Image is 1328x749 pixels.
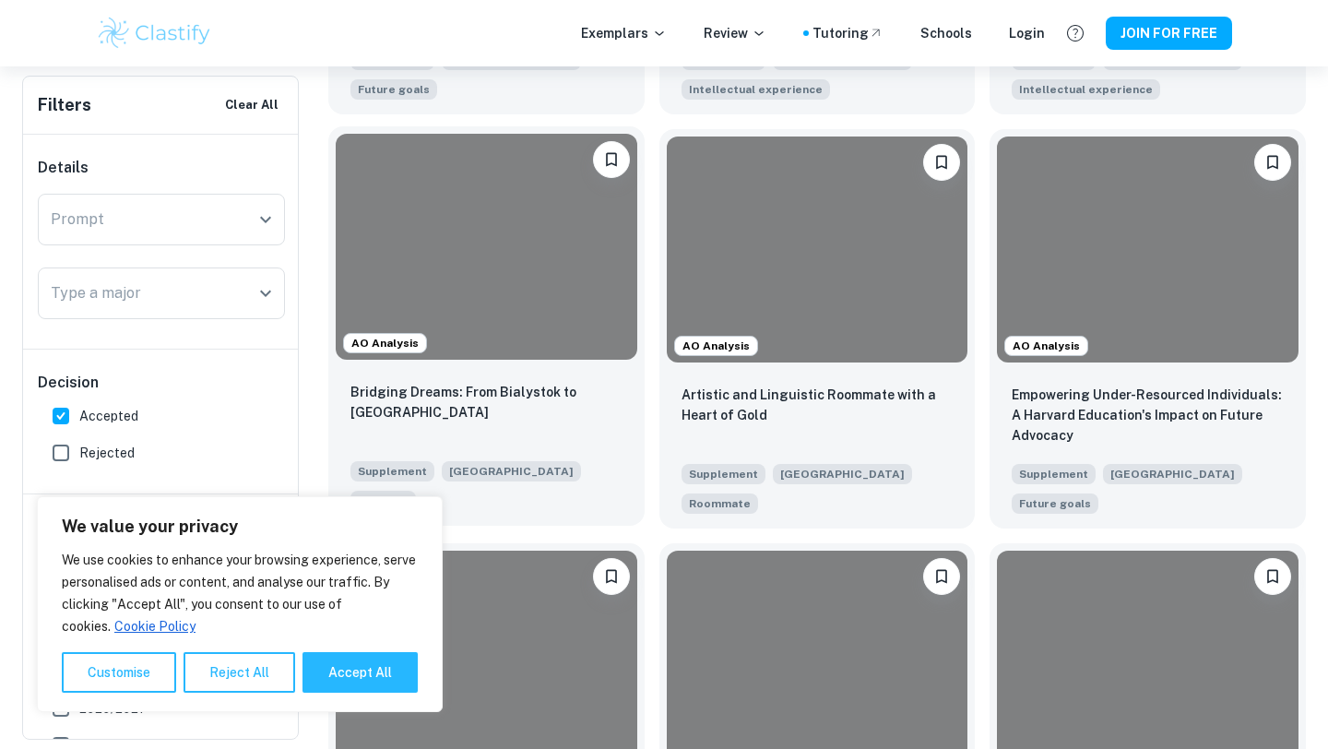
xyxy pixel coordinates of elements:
a: Cookie Policy [113,618,196,635]
p: Artistic and Linguistic Roommate with a Heart of Gold [682,385,954,425]
button: Clear All [220,91,283,119]
div: We value your privacy [37,496,443,712]
span: Supplement [682,464,765,484]
span: Supplement [1012,464,1096,484]
p: Empowering Under-Resourced Individuals: A Harvard Education's Impact on Future Advocacy [1012,385,1284,446]
h6: Decision [38,372,285,394]
span: [GEOGRAPHIC_DATA] [1103,464,1242,484]
h6: Details [38,157,285,179]
p: Bridging Dreams: From Bialystok to Harvard [350,382,622,422]
p: Exemplars [581,23,667,43]
span: Supplement [350,461,434,481]
button: Please log in to bookmark exemplars [1254,558,1291,595]
button: Please log in to bookmark exemplars [923,144,960,181]
button: Please log in to bookmark exemplars [593,141,630,178]
button: Open [253,207,279,232]
a: Login [1009,23,1045,43]
span: Briefly describe an intellectual experience that was important to you. [1012,77,1160,100]
span: [GEOGRAPHIC_DATA] [442,461,581,481]
p: We use cookies to enhance your browsing experience, serve personalised ads or content, and analys... [62,549,418,637]
span: Intellectual experience [689,81,823,98]
button: Open [253,280,279,306]
a: AO AnalysisPlease log in to bookmark exemplarsEmpowering Under-Resourced Individuals: A Harvard E... [990,129,1306,529]
a: Tutoring [812,23,883,43]
span: AO Analysis [344,335,426,351]
a: AO AnalysisPlease log in to bookmark exemplarsArtistic and Linguistic Roommate with a Heart of Go... [659,129,976,529]
span: AO Analysis [1005,338,1087,354]
h6: Filters [38,92,91,118]
p: We value your privacy [62,516,418,538]
button: Customise [62,652,176,693]
span: Briefly describe an intellectual experience that was important to you. [682,77,830,100]
span: Top 3 things your roommates might like to know about you. [682,492,758,514]
span: Diversity [358,493,409,509]
span: [GEOGRAPHIC_DATA] [773,464,912,484]
a: Schools [920,23,972,43]
span: Intellectual experience [1019,81,1153,98]
button: Reject All [184,652,295,693]
span: Rejected [79,443,135,463]
button: JOIN FOR FREE [1106,17,1232,50]
span: Accepted [79,406,138,426]
span: Future goals [358,81,430,98]
button: Please log in to bookmark exemplars [923,558,960,595]
span: Future goals [1019,495,1091,512]
img: Clastify logo [96,15,213,52]
button: Please log in to bookmark exemplars [593,558,630,595]
button: Help and Feedback [1060,18,1091,49]
button: Please log in to bookmark exemplars [1254,144,1291,181]
span: AO Analysis [675,338,757,354]
span: Roommate [689,495,751,512]
span: How do you hope to use your Harvard education in the future? [1012,492,1098,514]
span: Harvard has long recognized the importance of enrolling a diverse student body. How will the life... [350,489,416,511]
p: Review [704,23,766,43]
a: AO AnalysisPlease log in to bookmark exemplarsBridging Dreams: From Bialystok to HarvardSupplemen... [328,129,645,529]
span: How do you hope to use your Harvard education in the future? [350,77,437,100]
button: Accept All [302,652,418,693]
